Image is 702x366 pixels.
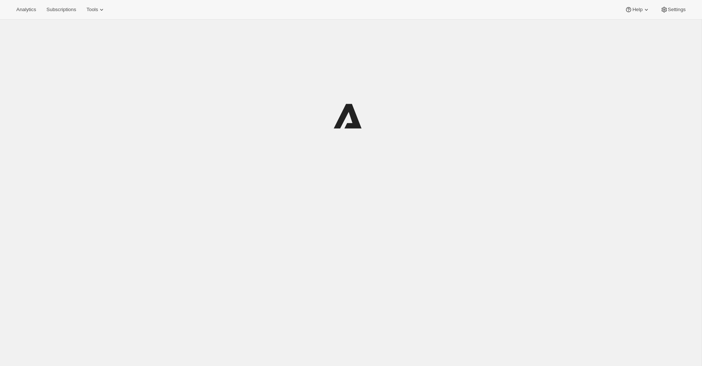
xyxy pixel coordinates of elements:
[86,7,98,13] span: Tools
[82,4,110,15] button: Tools
[632,7,642,13] span: Help
[42,4,80,15] button: Subscriptions
[46,7,76,13] span: Subscriptions
[668,7,686,13] span: Settings
[620,4,654,15] button: Help
[12,4,40,15] button: Analytics
[656,4,690,15] button: Settings
[16,7,36,13] span: Analytics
